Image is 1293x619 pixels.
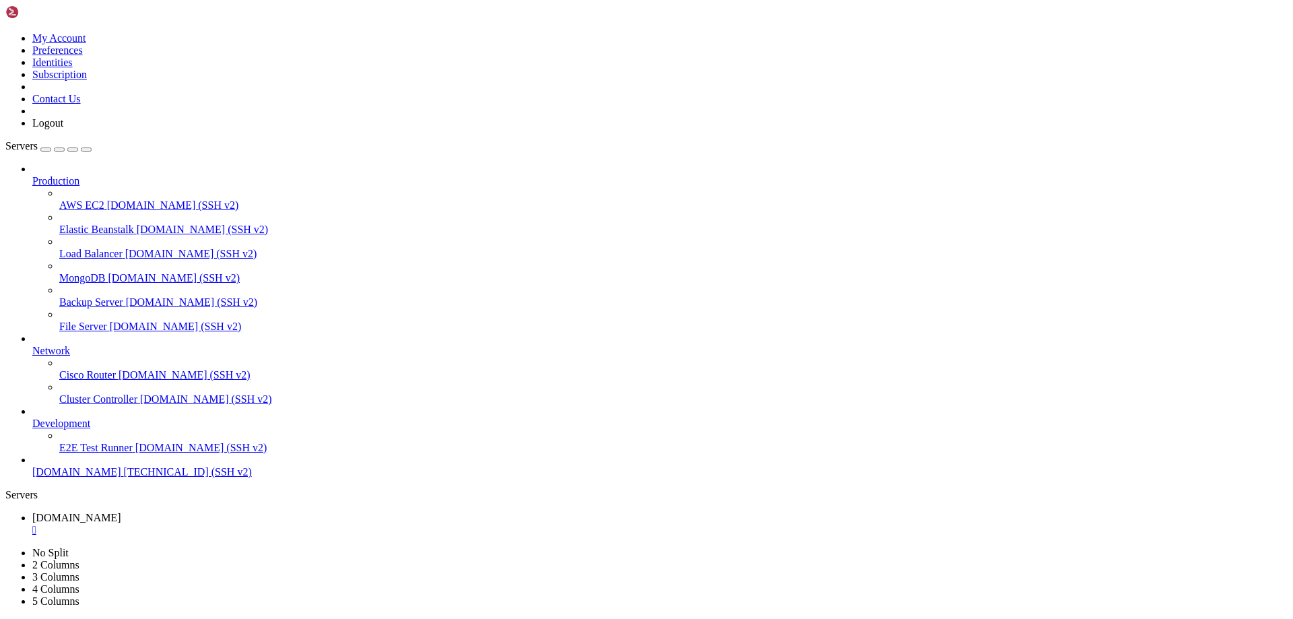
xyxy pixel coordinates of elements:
span: [DOMAIN_NAME] (SSH v2) [135,442,267,453]
a: vps130383.whmpanels.com [32,512,1288,536]
a: Elastic Beanstalk [DOMAIN_NAME] (SSH v2) [59,224,1288,236]
span: [DOMAIN_NAME] (SSH v2) [126,296,258,308]
a: Cluster Controller [DOMAIN_NAME] (SSH v2) [59,393,1288,405]
li: Load Balancer [DOMAIN_NAME] (SSH v2) [59,236,1288,260]
a: 5 Columns [32,595,79,607]
li: Development [32,405,1288,454]
li: Cluster Controller [DOMAIN_NAME] (SSH v2) [59,381,1288,405]
span: Cluster Controller [59,393,137,405]
a: MongoDB [DOMAIN_NAME] (SSH v2) [59,272,1288,284]
li: Network [32,333,1288,405]
span: [DOMAIN_NAME] (SSH v2) [107,199,239,211]
a: Contact Us [32,93,81,104]
li: Production [32,163,1288,333]
span: [TECHNICAL_ID] (SSH v2) [124,466,252,478]
a: Identities [32,57,73,68]
span: [DOMAIN_NAME] (SSH v2) [108,272,240,284]
a: [DOMAIN_NAME] [TECHNICAL_ID] (SSH v2) [32,466,1288,478]
span: File Server [59,321,107,332]
span: Development [32,418,90,429]
li: Cisco Router [DOMAIN_NAME] (SSH v2) [59,357,1288,381]
a: Backup Server [DOMAIN_NAME] (SSH v2) [59,296,1288,308]
span: [DOMAIN_NAME] (SSH v2) [137,224,269,235]
li: [DOMAIN_NAME] [TECHNICAL_ID] (SSH v2) [32,454,1288,478]
a: Production [32,175,1288,187]
a: E2E Test Runner [DOMAIN_NAME] (SSH v2) [59,442,1288,454]
span: Production [32,175,79,187]
a:  [32,524,1288,536]
a: Logout [32,117,63,129]
span: Servers [5,140,38,152]
a: Cisco Router [DOMAIN_NAME] (SSH v2) [59,369,1288,381]
a: 4 Columns [32,583,79,595]
li: File Server [DOMAIN_NAME] (SSH v2) [59,308,1288,333]
a: Development [32,418,1288,430]
div: Servers [5,489,1288,501]
a: No Split [32,547,69,558]
span: AWS EC2 [59,199,104,211]
a: File Server [DOMAIN_NAME] (SSH v2) [59,321,1288,333]
span: [DOMAIN_NAME] [32,512,121,523]
span: Network [32,345,70,356]
a: My Account [32,32,86,44]
span: Cisco Router [59,369,116,381]
a: Load Balancer [DOMAIN_NAME] (SSH v2) [59,248,1288,260]
img: Shellngn [5,5,83,19]
a: Servers [5,140,92,152]
span: MongoDB [59,272,105,284]
li: Elastic Beanstalk [DOMAIN_NAME] (SSH v2) [59,211,1288,236]
span: [DOMAIN_NAME] [32,466,121,478]
a: Preferences [32,44,83,56]
span: [DOMAIN_NAME] (SSH v2) [119,369,251,381]
span: Elastic Beanstalk [59,224,134,235]
a: 2 Columns [32,559,79,571]
li: Backup Server [DOMAIN_NAME] (SSH v2) [59,284,1288,308]
li: MongoDB [DOMAIN_NAME] (SSH v2) [59,260,1288,284]
a: AWS EC2 [DOMAIN_NAME] (SSH v2) [59,199,1288,211]
a: Network [32,345,1288,357]
a: Subscription [32,69,87,80]
span: [DOMAIN_NAME] (SSH v2) [140,393,272,405]
li: E2E Test Runner [DOMAIN_NAME] (SSH v2) [59,430,1288,454]
span: Load Balancer [59,248,123,259]
span: [DOMAIN_NAME] (SSH v2) [125,248,257,259]
span: E2E Test Runner [59,442,133,453]
span: Backup Server [59,296,123,308]
li: AWS EC2 [DOMAIN_NAME] (SSH v2) [59,187,1288,211]
span: [DOMAIN_NAME] (SSH v2) [110,321,242,332]
a: 3 Columns [32,571,79,583]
